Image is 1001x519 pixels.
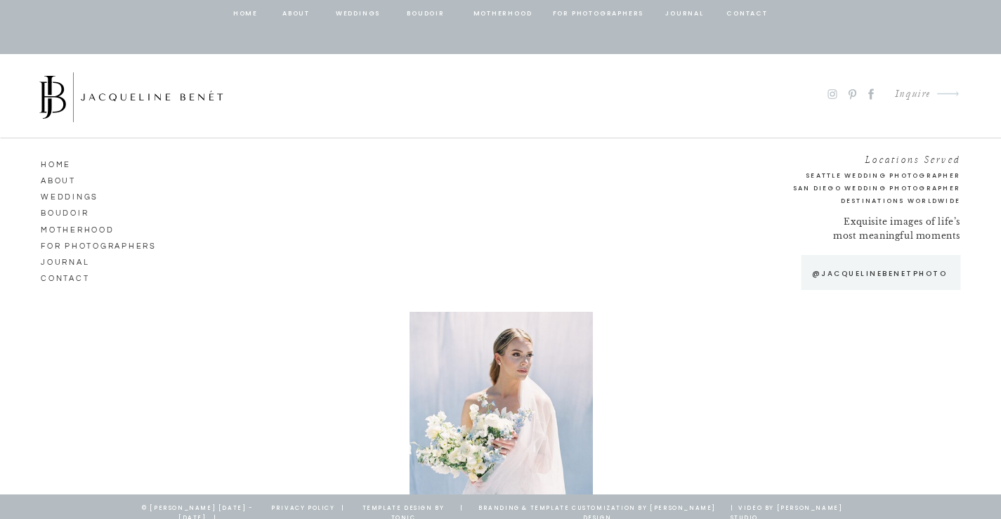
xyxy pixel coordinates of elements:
a: Motherhood [41,222,121,235]
h2: Locations Served [752,151,960,163]
a: @jacquelinebenetphoto [805,268,954,280]
a: ABOUT [41,173,121,185]
a: home [233,8,259,20]
p: © [PERSON_NAME] [DATE] - [DATE] | [129,504,267,510]
a: branding & template customization by [PERSON_NAME] design [467,504,728,516]
a: Weddings [334,8,382,20]
h2: Destinations Worldwide [752,195,960,207]
a: Inquire [884,85,931,104]
p: Exquisite images of life’s most meaningful moments [830,215,960,245]
a: | [338,504,349,516]
a: CONTACT [41,270,121,283]
a: for photographers [41,238,166,251]
a: Seattle Wedding Photographer [752,170,960,182]
a: Weddings [41,189,121,202]
a: HOME [41,157,121,169]
a: journal [41,254,145,267]
a: for photographers [553,8,644,20]
a: contact [725,8,770,20]
a: San Diego Wedding Photographer [726,183,960,195]
a: privacy policy [267,504,340,516]
a: BOUDOIR [406,8,446,20]
a: Boudoir [41,205,121,218]
a: template design by tonic [352,504,455,516]
a: | Video by [PERSON_NAME] Studio [731,504,849,516]
a: journal [663,8,707,20]
a: about [282,8,311,20]
a: Motherhood [473,8,532,20]
a: | [457,504,468,516]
